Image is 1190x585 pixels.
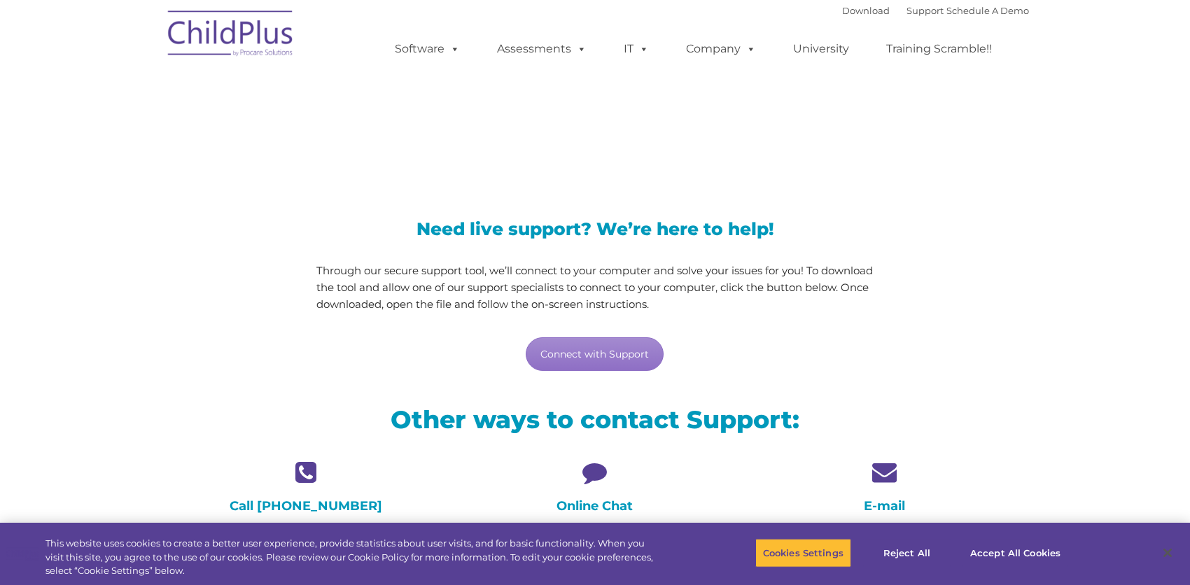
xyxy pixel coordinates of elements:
[171,498,440,514] h4: Call [PHONE_NUMBER]
[316,220,874,238] h3: Need live support? We’re here to help!
[962,538,1068,568] button: Accept All Cookies
[171,404,1018,435] h2: Other ways to contact Support:
[750,498,1018,514] h4: E-mail
[526,337,664,371] a: Connect with Support
[872,35,1006,63] a: Training Scramble!!
[946,5,1029,16] a: Schedule A Demo
[842,5,1029,16] font: |
[171,101,695,143] span: LiveSupport with SplashTop
[483,35,601,63] a: Assessments
[1152,537,1183,568] button: Close
[779,35,863,63] a: University
[316,262,874,313] p: Through our secure support tool, we’ll connect to your computer and solve your issues for you! To...
[161,1,301,71] img: ChildPlus by Procare Solutions
[610,35,663,63] a: IT
[672,35,770,63] a: Company
[906,5,944,16] a: Support
[842,5,890,16] a: Download
[863,538,951,568] button: Reject All
[381,35,474,63] a: Software
[461,498,729,514] h4: Online Chat
[755,538,851,568] button: Cookies Settings
[45,537,654,578] div: This website uses cookies to create a better user experience, provide statistics about user visit...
